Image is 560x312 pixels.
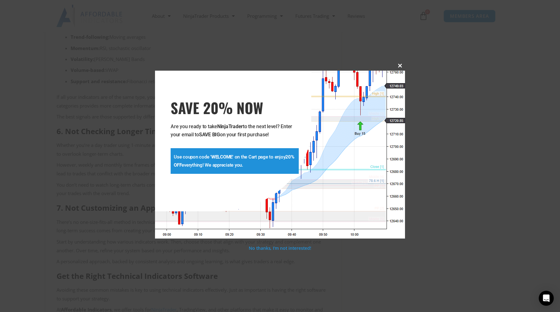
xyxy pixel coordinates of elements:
[249,245,311,251] a: No thanks, I’m not interested!
[199,132,220,138] strong: SAVE BIG
[174,154,294,168] strong: 20% OFF
[171,99,299,116] span: SAVE 20% NOW
[174,153,296,169] p: Use coupon code ' ' on the Cart page to enjoy everything! We appreciate you.
[211,154,232,160] strong: WELCOME
[217,123,243,129] strong: NinjaTrader
[539,291,554,306] div: Open Intercom Messenger
[171,123,299,139] p: Are you ready to take to the next level? Enter your email to on your first purchase!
